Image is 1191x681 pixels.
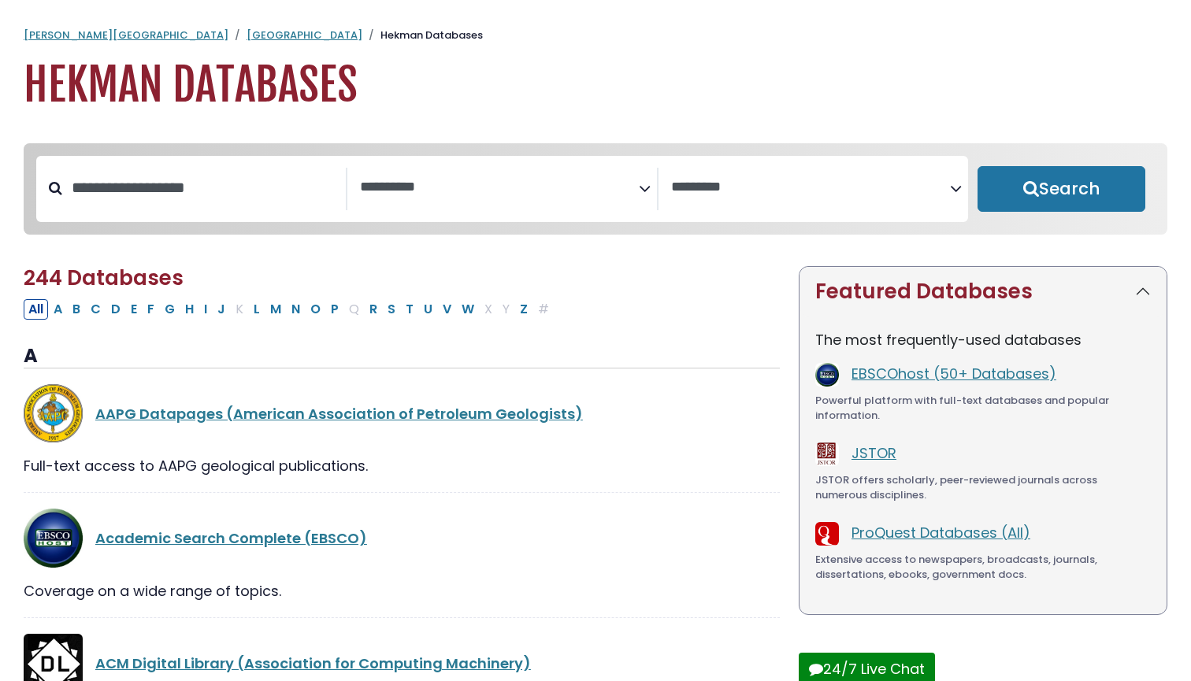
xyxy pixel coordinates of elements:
button: Filter Results C [86,299,106,320]
h1: Hekman Databases [24,59,1167,112]
button: Filter Results P [326,299,343,320]
button: Filter Results A [49,299,67,320]
a: AAPG Datapages (American Association of Petroleum Geologists) [95,404,583,424]
button: Filter Results E [126,299,142,320]
a: EBSCOhost (50+ Databases) [852,364,1056,383]
a: Academic Search Complete (EBSCO) [95,528,367,548]
button: Filter Results T [401,299,418,320]
a: ACM Digital Library (Association for Computing Machinery) [95,653,531,673]
a: ProQuest Databases (All) [852,523,1030,542]
div: Full-text access to AAPG geological publications. [24,455,780,476]
button: Filter Results H [180,299,198,320]
button: Filter Results R [365,299,382,320]
textarea: Search [671,180,950,196]
button: Featured Databases [800,267,1167,316]
button: Filter Results G [160,299,180,320]
button: Filter Results N [287,299,305,320]
button: Filter Results S [383,299,400,320]
button: Filter Results U [419,299,437,320]
p: The most frequently-used databases [815,329,1151,350]
textarea: Search [360,180,639,196]
button: All [24,299,48,320]
div: JSTOR offers scholarly, peer-reviewed journals across numerous disciplines. [815,472,1151,503]
button: Filter Results Z [515,299,532,320]
span: 244 Databases [24,264,184,292]
a: JSTOR [852,443,896,463]
button: Submit for Search Results [978,166,1145,212]
nav: breadcrumb [24,28,1167,43]
button: Filter Results L [249,299,265,320]
button: Filter Results V [438,299,456,320]
button: Filter Results B [68,299,85,320]
a: [PERSON_NAME][GEOGRAPHIC_DATA] [24,28,228,43]
h3: A [24,345,780,368]
button: Filter Results F [143,299,159,320]
div: Powerful platform with full-text databases and popular information. [815,393,1151,424]
input: Search database by title or keyword [62,175,346,201]
button: Filter Results J [213,299,230,320]
button: Filter Results W [457,299,479,320]
button: Filter Results D [106,299,125,320]
nav: Search filters [24,143,1167,235]
button: Filter Results M [265,299,286,320]
div: Coverage on a wide range of topics. [24,580,780,601]
a: [GEOGRAPHIC_DATA] [247,28,362,43]
div: Extensive access to newspapers, broadcasts, journals, dissertations, ebooks, government docs. [815,552,1151,583]
li: Hekman Databases [362,28,483,43]
div: Alpha-list to filter by first letter of database name [24,298,555,318]
button: Filter Results O [306,299,325,320]
button: Filter Results I [199,299,212,320]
